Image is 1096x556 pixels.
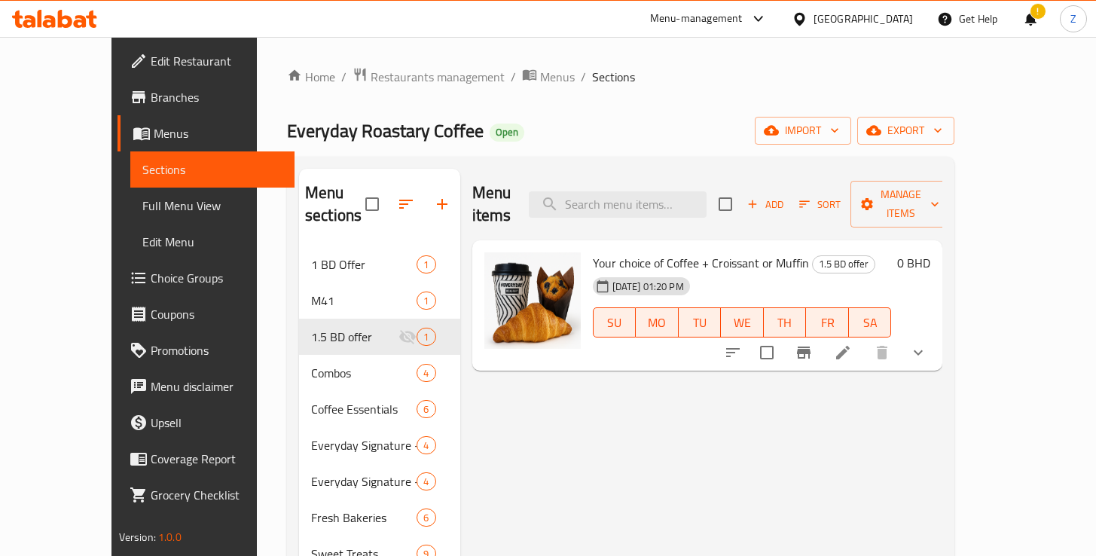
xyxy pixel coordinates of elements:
span: Select section [710,188,741,220]
span: Z [1070,11,1076,27]
span: Select all sections [356,188,388,220]
div: 1 BD Offer [311,255,417,273]
span: Manage items [862,185,939,223]
span: Sections [592,68,635,86]
div: Everyday Signature - Iced4 [299,427,460,463]
div: items [417,328,435,346]
button: delete [864,335,900,371]
span: 1.0.0 [158,527,182,547]
span: Menu disclaimer [151,377,282,396]
a: Edit menu item [834,344,852,362]
div: Combos4 [299,355,460,391]
button: SA [849,307,892,338]
h2: Menu sections [305,182,365,227]
span: 1 [417,294,435,308]
div: 1.5 BD offer1 [299,319,460,355]
div: [GEOGRAPHIC_DATA] [814,11,913,27]
span: Sort sections [388,186,424,222]
div: M41 [311,292,417,310]
span: Select to update [751,337,783,368]
a: Branches [118,79,295,115]
div: items [417,400,435,418]
button: import [755,117,851,145]
div: items [417,292,435,310]
a: Sections [130,151,295,188]
div: items [417,436,435,454]
a: Restaurants management [353,67,505,87]
div: Everyday Signature - Hot4 [299,463,460,499]
span: Version: [119,527,156,547]
span: import [767,121,839,140]
li: / [341,68,347,86]
span: Restaurants management [371,68,505,86]
span: 1.5 BD offer [813,255,875,273]
span: Menus [540,68,575,86]
span: Fresh Bakeries [311,509,417,527]
div: items [417,472,435,490]
div: Coffee Essentials6 [299,391,460,427]
button: TU [679,307,722,338]
a: Choice Groups [118,260,295,296]
button: Sort [795,193,844,216]
a: Edit Restaurant [118,43,295,79]
span: Coverage Report [151,450,282,468]
span: Add [745,196,786,213]
div: 1.5 BD offer [812,255,875,273]
button: Manage items [850,181,951,228]
button: export [857,117,954,145]
span: 4 [417,438,435,453]
button: show more [900,335,936,371]
span: Menus [154,124,282,142]
nav: breadcrumb [287,67,954,87]
div: items [417,509,435,527]
div: 1 BD Offer1 [299,246,460,283]
a: Edit Menu [130,224,295,260]
span: Open [490,126,524,139]
button: WE [721,307,764,338]
button: SU [593,307,636,338]
button: TH [764,307,807,338]
button: Add section [424,186,460,222]
a: Upsell [118,405,295,441]
span: [DATE] 01:20 PM [606,280,690,294]
li: / [581,68,586,86]
a: Coverage Report [118,441,295,477]
div: Everyday Signature - Hot [311,472,417,490]
span: 1.5 BD offer [311,328,398,346]
span: TU [685,312,716,334]
span: Your choice of Coffee + Croissant or Muffin [593,252,809,274]
span: 6 [417,511,435,525]
a: Coupons [118,296,295,332]
a: Grocery Checklist [118,477,295,513]
span: Sections [142,160,282,179]
span: 1 [417,330,435,344]
span: Branches [151,88,282,106]
span: FR [812,312,843,334]
div: Open [490,124,524,142]
div: Fresh Bakeries6 [299,499,460,536]
div: Coffee Essentials [311,400,417,418]
svg: Inactive section [398,328,417,346]
span: Promotions [151,341,282,359]
div: Menu-management [650,10,743,28]
a: Promotions [118,332,295,368]
span: 4 [417,366,435,380]
h6: 0 BHD [897,252,930,273]
span: Combos [311,364,417,382]
a: Full Menu View [130,188,295,224]
span: TH [770,312,801,334]
li: / [511,68,516,86]
button: MO [636,307,679,338]
button: Add [741,193,789,216]
span: export [869,121,942,140]
span: Coupons [151,305,282,323]
span: Grocery Checklist [151,486,282,504]
span: SA [855,312,886,334]
span: Sort [799,196,841,213]
a: Menu disclaimer [118,368,295,405]
button: FR [806,307,849,338]
h2: Menu items [472,182,511,227]
span: Choice Groups [151,269,282,287]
